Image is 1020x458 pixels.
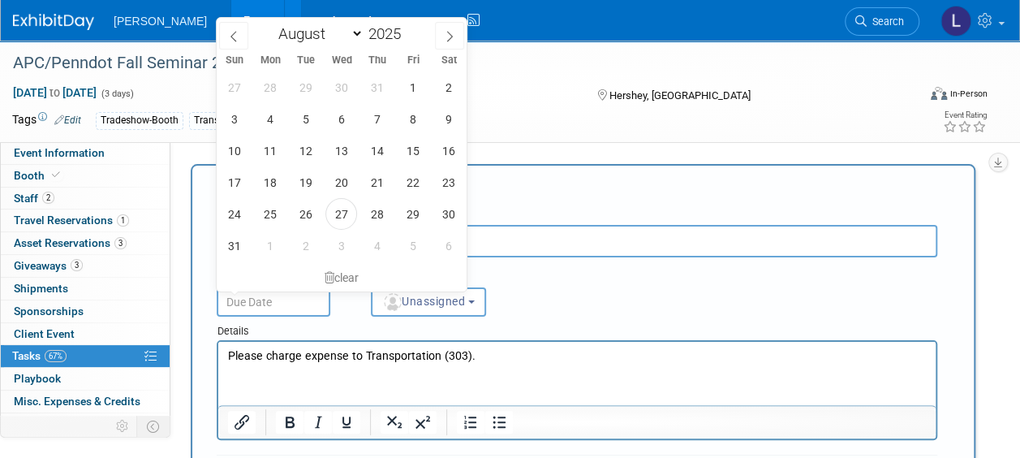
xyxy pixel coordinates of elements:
span: September 4, 2025 [361,230,393,261]
span: August 28, 2025 [361,198,393,230]
span: July 27, 2025 [218,71,250,103]
span: August 11, 2025 [254,135,286,166]
span: Playbook [14,372,61,385]
span: Search [867,15,904,28]
span: August 12, 2025 [290,135,321,166]
span: 1 [117,214,129,227]
span: Fri [395,55,431,66]
button: Bold [276,411,303,434]
span: July 31, 2025 [361,71,393,103]
input: Due Date [217,287,330,317]
span: August 25, 2025 [254,198,286,230]
span: Asset Reservations [14,236,127,249]
td: Tags [12,111,81,130]
div: clear [217,264,467,292]
span: August 9, 2025 [433,103,464,135]
span: August 31, 2025 [218,230,250,261]
input: Year [364,24,412,43]
span: Booth [14,169,63,182]
span: August 29, 2025 [397,198,428,230]
span: August 24, 2025 [218,198,250,230]
td: Personalize Event Tab Strip [109,416,137,437]
img: ExhibitDay [13,14,94,30]
span: September 2, 2025 [290,230,321,261]
span: August 19, 2025 [290,166,321,198]
iframe: Rich Text Area [218,342,936,405]
span: July 30, 2025 [325,71,357,103]
span: Mon [252,55,288,66]
div: Event Format [846,84,988,109]
span: Giveaways [14,259,83,272]
span: August 26, 2025 [290,198,321,230]
span: August 16, 2025 [433,135,464,166]
span: September 3, 2025 [325,230,357,261]
span: August 7, 2025 [361,103,393,135]
select: Month [270,24,364,44]
a: Staff2 [1,188,170,210]
span: Sponsorships [14,305,84,318]
span: Unassigned [382,295,465,308]
div: Details [217,317,937,340]
span: to [47,86,62,99]
span: August 23, 2025 [433,166,464,198]
span: August 5, 2025 [290,103,321,135]
span: 3 [71,259,83,271]
span: Wed [324,55,359,66]
span: August 27, 2025 [325,198,357,230]
img: Latice Spann [940,6,971,37]
span: August 14, 2025 [361,135,393,166]
span: (3 days) [100,89,134,99]
span: August 20, 2025 [325,166,357,198]
span: August 30, 2025 [433,198,464,230]
div: Transportation [189,112,265,129]
button: Superscript [409,411,437,434]
div: New Task [217,183,937,201]
a: Sponsorships [1,300,170,322]
span: 67% [45,350,67,362]
span: September 6, 2025 [433,230,464,261]
a: Edit [54,114,81,126]
span: Shipments [14,282,68,295]
span: August 17, 2025 [218,166,250,198]
input: Name of task or a short description [217,225,937,257]
span: September 5, 2025 [397,230,428,261]
span: August 22, 2025 [397,166,428,198]
span: [DATE] [DATE] [12,85,97,100]
a: Giveaways3 [1,255,170,277]
a: Search [845,7,919,36]
a: Booth [1,165,170,187]
span: August 10, 2025 [218,135,250,166]
a: Event Information [1,142,170,164]
a: Client Event [1,323,170,345]
span: August 6, 2025 [325,103,357,135]
span: Staff [14,192,54,205]
div: Tradeshow-Booth [96,112,183,129]
a: Playbook [1,368,170,390]
span: 2 [42,192,54,204]
div: Event Rating [943,111,987,119]
span: Sat [431,55,467,66]
img: Format-Inperson.png [931,87,947,100]
span: Thu [359,55,395,66]
span: August 4, 2025 [254,103,286,135]
a: Shipments [1,278,170,300]
span: Tasks [12,349,67,362]
button: Subscript [381,411,408,434]
a: Travel Reservations1 [1,210,170,231]
span: August 8, 2025 [397,103,428,135]
a: Misc. Expenses & Credits [1,391,170,413]
span: August 21, 2025 [361,166,393,198]
div: Short Description [217,209,937,225]
button: Numbered list [457,411,484,434]
span: September 1, 2025 [254,230,286,261]
span: [PERSON_NAME] [114,15,207,28]
div: In-Person [949,88,988,100]
button: Bullet list [485,411,513,434]
button: Insert/edit link [228,411,256,434]
span: Misc. Expenses & Credits [14,395,140,408]
span: Client Event [14,327,75,340]
button: Unassigned [371,287,486,317]
a: Asset Reservations3 [1,232,170,254]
